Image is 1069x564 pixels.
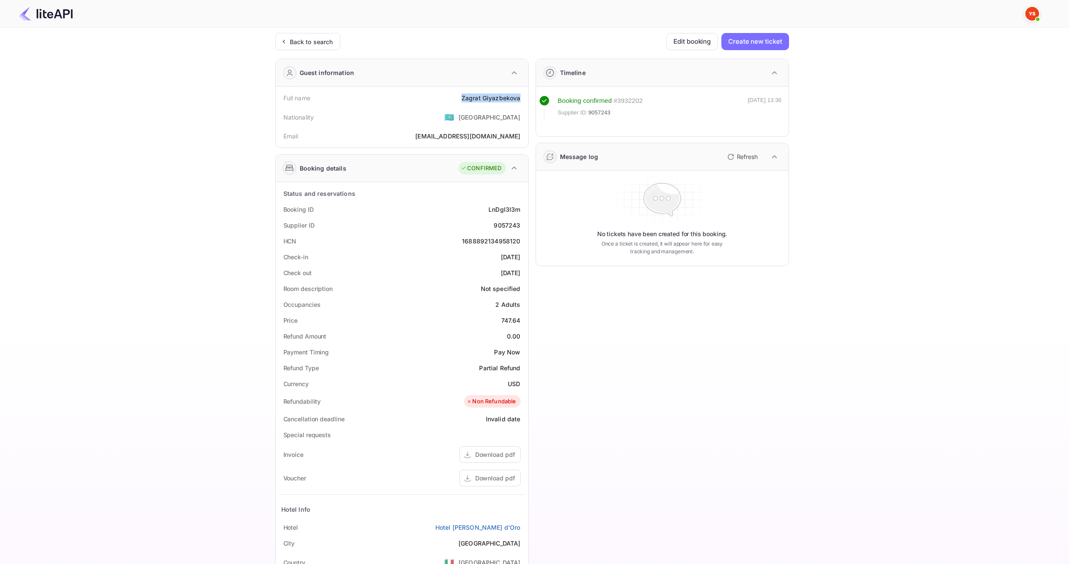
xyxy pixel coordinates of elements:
div: Refundability [283,397,321,406]
div: Download pdf [475,450,515,459]
div: USD [508,379,520,388]
div: LnDgI3I3m [488,205,520,214]
div: Refund Type [283,363,319,372]
div: Special requests [283,430,331,439]
div: [DATE] [501,252,521,261]
div: Currency [283,379,309,388]
div: Message log [560,152,599,161]
div: 9057243 [494,221,520,230]
div: [DATE] [501,268,521,277]
div: Guest information [300,68,354,77]
div: Non Refundable [466,397,516,406]
div: [GEOGRAPHIC_DATA] [459,539,521,548]
div: [DATE] 13:36 [748,96,782,121]
button: Edit booking [666,33,718,50]
div: Not specified [481,284,521,293]
div: HCN [283,237,297,246]
div: Back to search [290,37,333,46]
div: Email [283,132,298,141]
a: Hotel [PERSON_NAME] d'Oro [435,523,521,532]
div: Occupancies [283,300,321,309]
span: 9057243 [588,108,610,117]
div: 1688892134958120 [462,237,520,246]
img: Yandex Support [1025,7,1039,21]
div: Voucher [283,474,306,483]
div: Payment Timing [283,348,329,357]
div: Invoice [283,450,304,459]
span: Supplier ID: [558,108,588,117]
div: Hotel [283,523,298,532]
div: Cancellation deadline [283,414,345,423]
span: United States [444,109,454,125]
div: Nationality [283,113,314,122]
div: Invalid date [486,414,521,423]
div: 0.00 [507,332,521,341]
p: No tickets have been created for this booking. [597,230,727,238]
div: Booking details [300,164,346,173]
div: Room description [283,284,333,293]
div: Partial Refund [479,363,520,372]
div: 747.64 [501,316,521,325]
div: Timeline [560,68,586,77]
div: Check-in [283,252,308,261]
button: Create new ticket [721,33,789,50]
p: Refresh [737,152,758,161]
button: Refresh [722,150,761,164]
div: Supplier ID [283,221,315,230]
div: CONFIRMED [461,164,501,173]
div: Pay Now [494,348,520,357]
p: Once a ticket is created, it will appear here for easy tracking and management. [595,240,730,255]
div: Price [283,316,298,325]
div: City [283,539,295,548]
img: LiteAPI Logo [19,7,73,21]
div: Hotel Info [281,505,311,514]
div: [EMAIL_ADDRESS][DOMAIN_NAME] [415,132,520,141]
div: Booking ID [283,205,314,214]
div: # 3932202 [613,96,643,106]
div: Status and reservations [283,189,355,198]
div: Refund Amount [283,332,327,341]
div: Check out [283,268,312,277]
div: [GEOGRAPHIC_DATA] [459,113,521,122]
div: 2 Adults [495,300,520,309]
div: Download pdf [475,474,515,483]
div: Zagrat Giyazbekova [462,93,521,102]
div: Booking confirmed [558,96,612,106]
div: Full name [283,93,310,102]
